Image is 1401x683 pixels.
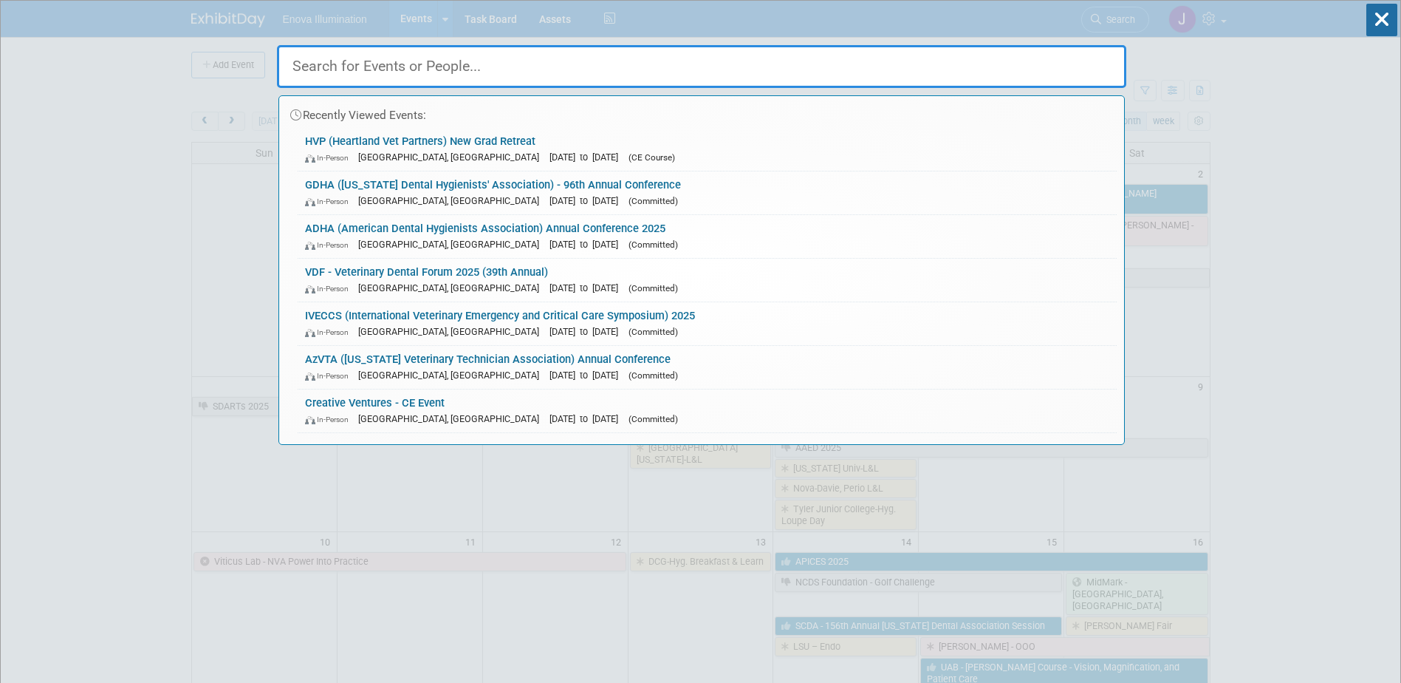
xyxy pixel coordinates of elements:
[628,196,678,206] span: (Committed)
[298,259,1117,302] a: VDF - Veterinary Dental Forum 2025 (39th Annual) In-Person [GEOGRAPHIC_DATA], [GEOGRAPHIC_DATA] [...
[298,171,1117,214] a: GDHA ([US_STATE] Dental Hygienists' Association) - 96th Annual Conference In-Person [GEOGRAPHIC_D...
[549,413,626,424] span: [DATE] to [DATE]
[298,215,1117,258] a: ADHA (American Dental Hygienists Association) Annual Conference 2025 In-Person [GEOGRAPHIC_DATA],...
[305,197,355,206] span: In-Person
[549,282,626,293] span: [DATE] to [DATE]
[628,152,675,163] span: (CE Course)
[305,240,355,250] span: In-Person
[549,195,626,206] span: [DATE] to [DATE]
[305,327,355,337] span: In-Person
[628,283,678,293] span: (Committed)
[305,415,355,424] span: In-Person
[305,153,355,163] span: In-Person
[305,284,355,293] span: In-Person
[628,370,678,381] span: (Committed)
[298,128,1117,171] a: HVP (Heartland Vet Partners) New Grad Retreat In-Person [GEOGRAPHIC_DATA], [GEOGRAPHIC_DATA] [DAT...
[549,326,626,337] span: [DATE] to [DATE]
[549,239,626,250] span: [DATE] to [DATE]
[358,326,547,337] span: [GEOGRAPHIC_DATA], [GEOGRAPHIC_DATA]
[287,96,1117,128] div: Recently Viewed Events:
[358,152,547,163] span: [GEOGRAPHIC_DATA], [GEOGRAPHIC_DATA]
[358,195,547,206] span: [GEOGRAPHIC_DATA], [GEOGRAPHIC_DATA]
[358,413,547,424] span: [GEOGRAPHIC_DATA], [GEOGRAPHIC_DATA]
[549,370,626,381] span: [DATE] to [DATE]
[298,346,1117,389] a: AzVTA ([US_STATE] Veterinary Technician Association) Annual Conference In-Person [GEOGRAPHIC_DATA...
[305,371,355,381] span: In-Person
[628,414,678,424] span: (Committed)
[628,239,678,250] span: (Committed)
[358,370,547,381] span: [GEOGRAPHIC_DATA], [GEOGRAPHIC_DATA]
[298,390,1117,432] a: Creative Ventures - CE Event In-Person [GEOGRAPHIC_DATA], [GEOGRAPHIC_DATA] [DATE] to [DATE] (Com...
[277,45,1126,88] input: Search for Events or People...
[549,152,626,163] span: [DATE] to [DATE]
[358,239,547,250] span: [GEOGRAPHIC_DATA], [GEOGRAPHIC_DATA]
[358,282,547,293] span: [GEOGRAPHIC_DATA], [GEOGRAPHIC_DATA]
[628,327,678,337] span: (Committed)
[298,302,1117,345] a: IVECCS (International Veterinary Emergency and Critical Care Symposium) 2025 In-Person [GEOGRAPHI...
